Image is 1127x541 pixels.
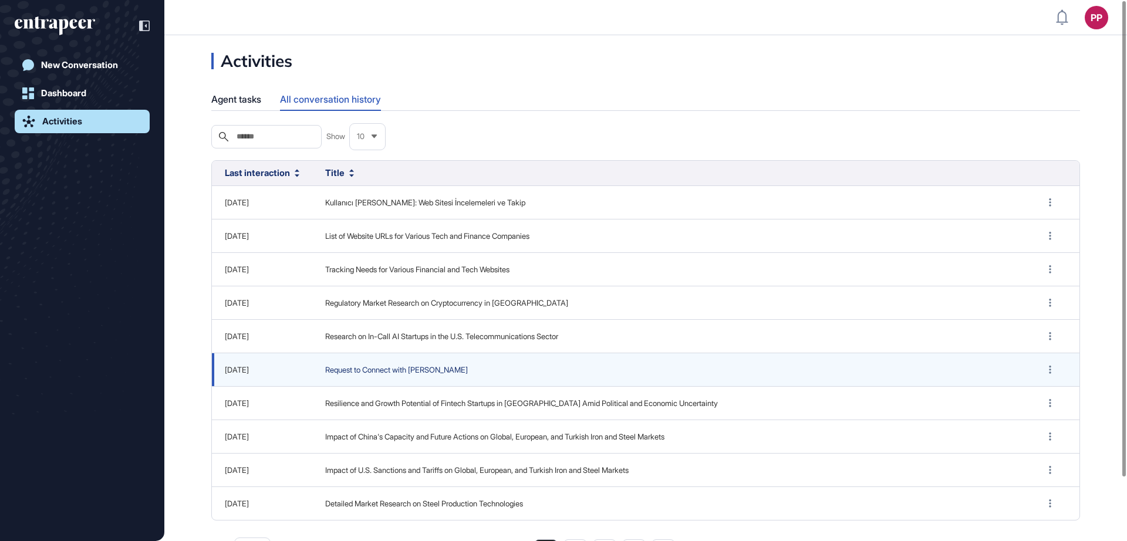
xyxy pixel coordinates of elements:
span: Impact of China's Capacity and Future Actions on Global, European, and Turkish Iron and Steel Mar... [325,431,1016,443]
a: Activities [15,110,150,133]
span: Request to Connect with [PERSON_NAME] [325,364,1016,376]
button: Title [325,167,354,180]
span: List of Website URLs for Various Tech and Finance Companies [325,231,1016,242]
span: Tracking Needs for Various Financial and Tech Websites [325,264,1016,276]
a: New Conversation [15,53,150,77]
a: Dashboard [15,82,150,105]
span: Impact of U.S. Sanctions and Tariffs on Global, European, and Turkish Iron and Steel Markets [325,465,1016,476]
span: Kullanıcı [PERSON_NAME]: Web Sitesi İncelemeleri ve Takip [325,197,1016,209]
span: [DATE] [225,398,249,408]
span: Regulatory Market Research on Cryptocurrency in [GEOGRAPHIC_DATA] [325,297,1016,309]
span: Title [325,167,345,180]
div: Dashboard [41,88,86,99]
span: [DATE] [225,298,249,307]
span: [DATE] [225,265,249,274]
span: Research on In-Call AI Startups in the U.S. Telecommunications Sector [325,331,1016,343]
div: All conversation history [280,88,381,110]
span: [DATE] [225,332,249,341]
span: [DATE] [225,365,249,374]
span: 10 [357,132,365,141]
button: PP [1085,6,1108,29]
div: Activities [211,53,292,69]
span: [DATE] [225,231,249,241]
div: Agent tasks [211,88,261,111]
span: [DATE] [225,198,249,207]
span: [DATE] [225,499,249,508]
span: Resilience and Growth Potential of Fintech Startups in [GEOGRAPHIC_DATA] Amid Political and Econo... [325,398,1016,410]
span: [DATE] [225,465,249,475]
button: Last interaction [225,167,299,180]
span: Show [326,131,345,143]
span: [DATE] [225,432,249,441]
span: Last interaction [225,167,290,180]
div: entrapeer-logo [15,16,95,35]
div: Activities [42,116,82,127]
span: Detailed Market Research on Steel Production Technologies [325,498,1016,510]
div: New Conversation [41,60,118,70]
